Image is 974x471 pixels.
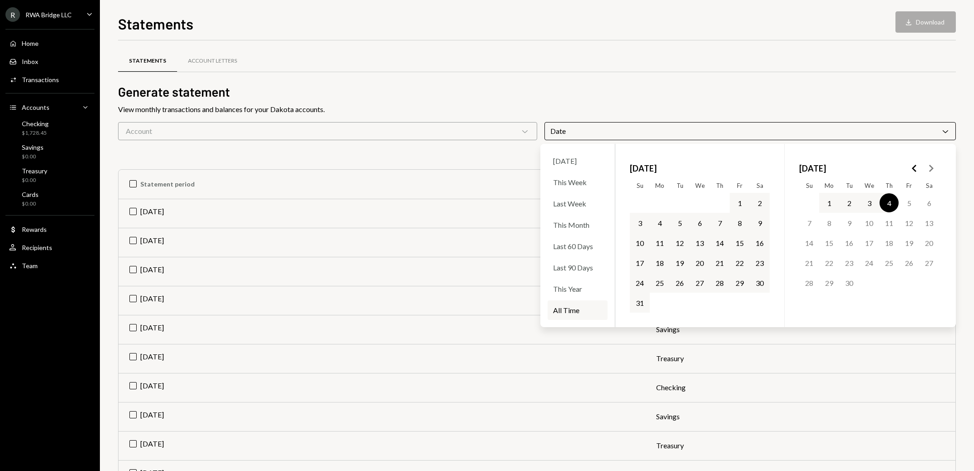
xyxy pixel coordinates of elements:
a: Recipients [5,239,94,255]
div: Date [544,122,956,140]
div: $0.00 [22,200,39,208]
a: Accounts [5,99,94,115]
button: Go to the Next Month [923,160,939,177]
button: Friday, August 29th, 2025, selected [730,273,749,292]
td: Treasury [645,431,955,460]
a: Inbox [5,53,94,69]
button: Sunday, August 3rd, 2025, selected [630,213,649,232]
th: Monday [819,178,839,193]
button: Friday, August 1st, 2025, selected [730,193,749,212]
button: Monday, August 4th, 2025, selected [650,213,669,232]
button: Tuesday, September 23rd, 2025 [840,253,859,272]
button: Tuesday, September 9th, 2025 [840,213,859,232]
a: Treasury$0.00 [5,164,94,186]
button: Tuesday, September 16th, 2025 [840,233,859,252]
button: Monday, August 11th, 2025, selected [650,233,669,252]
td: Treasury [645,344,955,373]
th: Wednesday [859,178,879,193]
button: Go to the Previous Month [906,160,923,177]
button: Thursday, August 7th, 2025, selected [710,213,729,232]
div: Last 90 Days [548,258,608,277]
button: Thursday, September 18th, 2025 [880,233,899,252]
div: $1,728.45 [22,129,49,137]
a: Home [5,35,94,51]
button: Wednesday, August 6th, 2025, selected [690,213,709,232]
a: Account Letters [177,49,248,73]
button: Friday, September 26th, 2025 [900,253,919,272]
div: This Week [548,172,608,192]
div: View monthly transactions and balances for your Dakota accounts. [118,104,956,115]
td: Checking [645,373,955,402]
th: Wednesday [690,178,710,193]
button: Tuesday, August 5th, 2025, selected [670,213,689,232]
span: [DATE] [799,158,826,178]
div: RWA Bridge LLC [25,11,72,19]
div: [DATE] [548,151,608,171]
div: Savings [22,143,44,151]
div: Account Letters [188,57,237,65]
div: Treasury [22,167,47,175]
div: Transactions [22,76,59,83]
div: Statements [129,57,166,65]
button: Monday, September 1st, 2025, selected [820,193,839,212]
button: Wednesday, August 20th, 2025, selected [690,253,709,272]
button: Today, Thursday, September 4th, 2025, selected [880,193,899,212]
div: Checking [22,120,49,128]
th: Sunday [630,178,650,193]
button: Wednesday, September 10th, 2025 [860,213,879,232]
button: Friday, September 19th, 2025 [900,233,919,252]
th: Tuesday [839,178,859,193]
button: Friday, August 15th, 2025, selected [730,233,749,252]
div: Last Week [548,194,608,213]
button: Saturday, September 20th, 2025 [920,233,939,252]
th: Thursday [710,178,730,193]
button: Saturday, August 23rd, 2025, selected [750,253,769,272]
div: Account [118,122,537,140]
button: Tuesday, August 26th, 2025, selected [670,273,689,292]
div: Rewards [22,226,47,233]
a: Transactions [5,71,94,88]
button: Sunday, September 14th, 2025 [800,233,819,252]
td: Savings [645,315,955,344]
button: Monday, September 29th, 2025 [820,273,839,292]
th: Saturday [750,178,770,193]
button: Friday, September 12th, 2025 [900,213,919,232]
a: Cards$0.00 [5,188,94,210]
button: Tuesday, September 2nd, 2025, selected [840,193,859,212]
div: All Time [548,300,608,320]
div: Home [22,39,39,47]
a: Team [5,257,94,274]
div: $0.00 [22,153,44,161]
button: Friday, September 5th, 2025 [900,193,919,212]
button: Monday, August 18th, 2025, selected [650,253,669,272]
table: September 2025 [799,178,939,313]
div: Last 60 Days [548,236,608,256]
div: Team [22,262,38,270]
th: Friday [730,178,750,193]
button: Friday, August 8th, 2025, selected [730,213,749,232]
button: Wednesday, September 3rd, 2025, selected [860,193,879,212]
button: Saturday, August 9th, 2025, selected [750,213,769,232]
button: Sunday, August 10th, 2025, selected [630,233,649,252]
button: Wednesday, August 13th, 2025, selected [690,233,709,252]
button: Thursday, September 11th, 2025 [880,213,899,232]
button: Saturday, September 6th, 2025 [920,193,939,212]
th: Sunday [799,178,819,193]
button: Thursday, August 28th, 2025, selected [710,273,729,292]
div: This Month [548,215,608,235]
button: Wednesday, September 24th, 2025 [860,253,879,272]
a: Rewards [5,221,94,237]
td: Savings [645,402,955,431]
button: Thursday, August 14th, 2025, selected [710,233,729,252]
button: Tuesday, August 12th, 2025, selected [670,233,689,252]
button: Tuesday, August 19th, 2025, selected [670,253,689,272]
div: This Year [548,279,608,299]
button: Thursday, September 25th, 2025 [880,253,899,272]
button: Wednesday, September 17th, 2025 [860,233,879,252]
span: [DATE] [630,158,657,178]
button: Saturday, August 16th, 2025, selected [750,233,769,252]
button: Sunday, August 24th, 2025, selected [630,273,649,292]
th: Tuesday [670,178,690,193]
button: Monday, September 15th, 2025 [820,233,839,252]
button: Saturday, August 2nd, 2025, selected [750,193,769,212]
